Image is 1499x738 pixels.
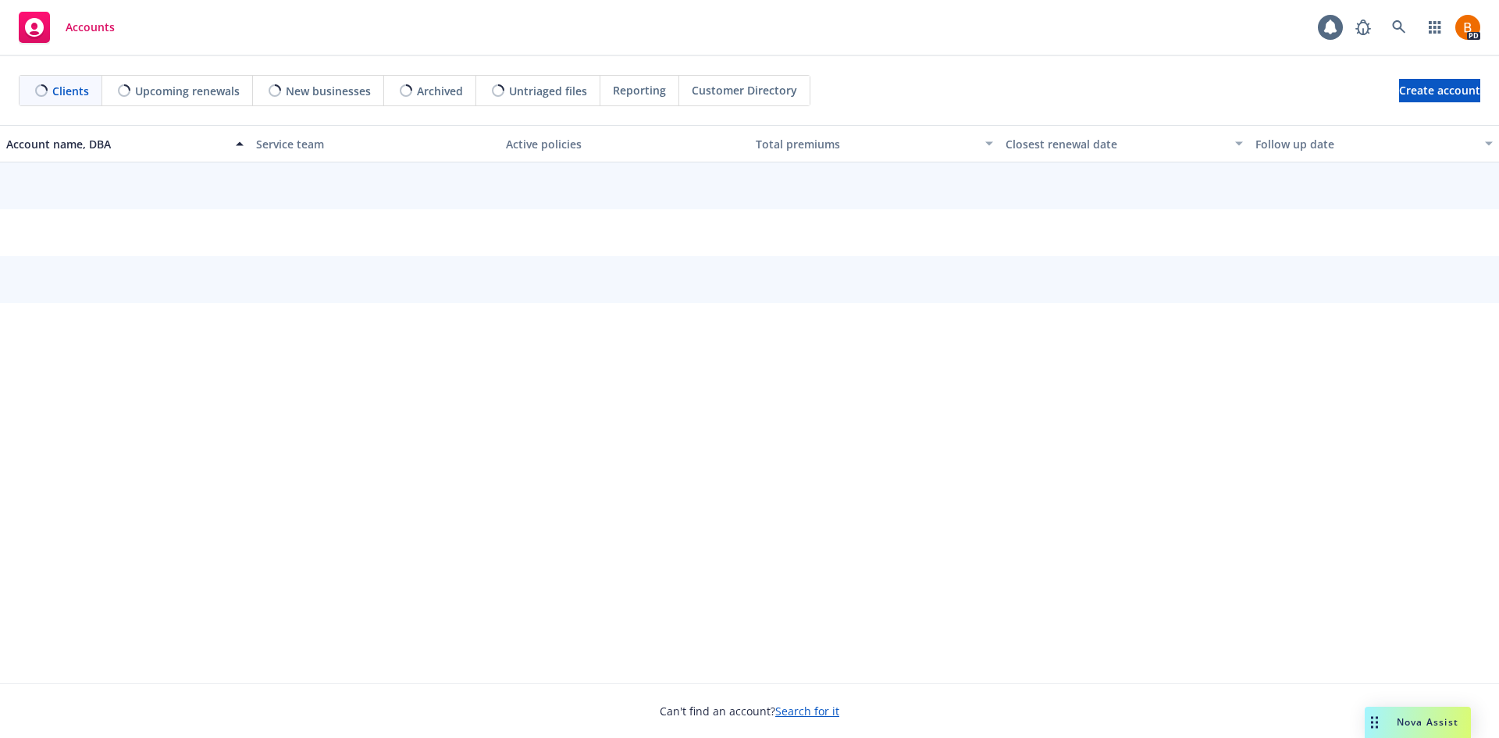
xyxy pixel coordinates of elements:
[6,136,226,152] div: Account name, DBA
[66,21,115,34] span: Accounts
[1365,707,1471,738] button: Nova Assist
[1397,715,1458,729] span: Nova Assist
[1419,12,1451,43] a: Switch app
[692,82,797,98] span: Customer Directory
[1399,76,1480,105] span: Create account
[12,5,121,49] a: Accounts
[749,125,999,162] button: Total premiums
[756,136,976,152] div: Total premiums
[1348,12,1379,43] a: Report a Bug
[613,82,666,98] span: Reporting
[250,125,500,162] button: Service team
[509,83,587,99] span: Untriaged files
[256,136,493,152] div: Service team
[1249,125,1499,162] button: Follow up date
[286,83,371,99] span: New businesses
[1006,136,1226,152] div: Closest renewal date
[417,83,463,99] span: Archived
[660,703,839,719] span: Can't find an account?
[775,704,839,718] a: Search for it
[1255,136,1476,152] div: Follow up date
[500,125,749,162] button: Active policies
[999,125,1249,162] button: Closest renewal date
[1365,707,1384,738] div: Drag to move
[1383,12,1415,43] a: Search
[1399,79,1480,102] a: Create account
[52,83,89,99] span: Clients
[1455,15,1480,40] img: photo
[135,83,240,99] span: Upcoming renewals
[506,136,743,152] div: Active policies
